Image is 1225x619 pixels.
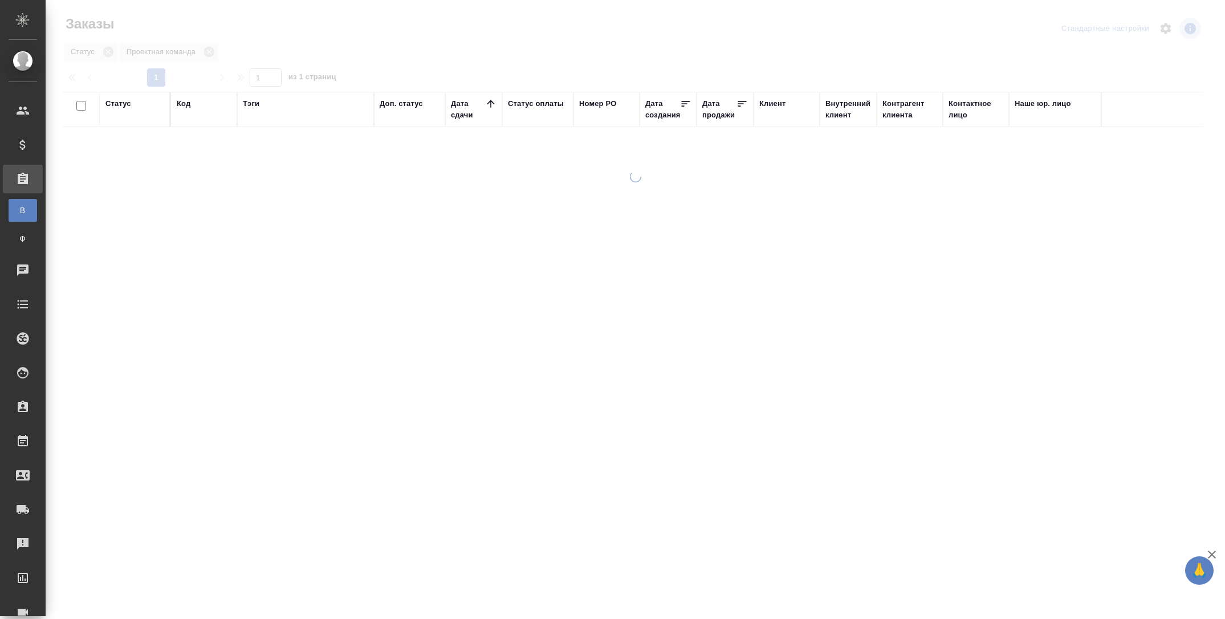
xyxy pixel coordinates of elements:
span: В [14,205,31,216]
div: Контактное лицо [949,98,1003,121]
div: Наше юр. лицо [1015,98,1071,109]
div: Дата продажи [702,98,736,121]
a: Ф [9,227,37,250]
div: Внутренний клиент [825,98,871,121]
div: Код [177,98,190,109]
div: Номер PO [579,98,616,109]
div: Контрагент клиента [882,98,937,121]
div: Дата создания [645,98,680,121]
a: В [9,199,37,222]
span: Ф [14,233,31,245]
div: Статус оплаты [508,98,564,109]
div: Тэги [243,98,259,109]
span: 🙏 [1190,559,1209,583]
div: Доп. статус [380,98,423,109]
button: 🙏 [1185,556,1214,585]
div: Дата сдачи [451,98,485,121]
div: Статус [105,98,131,109]
div: Клиент [759,98,786,109]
